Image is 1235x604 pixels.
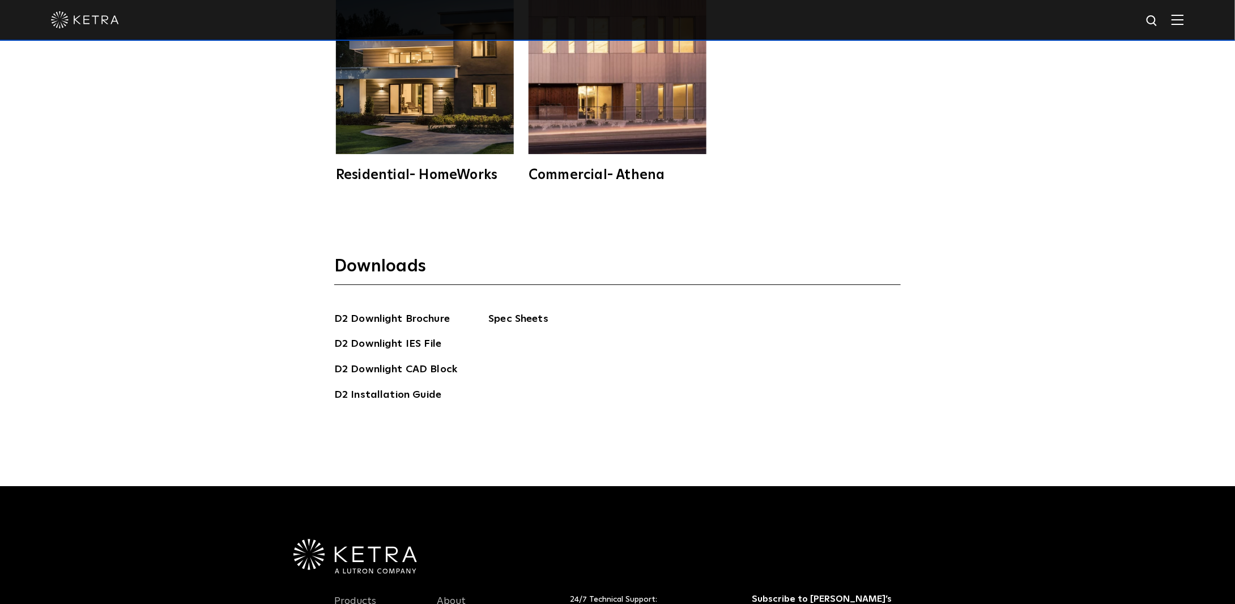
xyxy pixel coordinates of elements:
div: Residential- HomeWorks [336,168,514,182]
img: Ketra-aLutronCo_White_RGB [293,539,417,574]
img: ketra-logo-2019-white [51,11,119,28]
span: Spec Sheets [488,311,658,336]
a: D2 Installation Guide [334,387,441,405]
img: search icon [1145,14,1160,28]
a: D2 Downlight Brochure [334,311,450,329]
img: Hamburger%20Nav.svg [1172,14,1184,25]
h3: Downloads [334,256,901,285]
a: D2 Downlight CAD Block [334,361,457,380]
a: D2 Downlight IES File [334,336,441,354]
div: Commercial- Athena [529,168,706,182]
